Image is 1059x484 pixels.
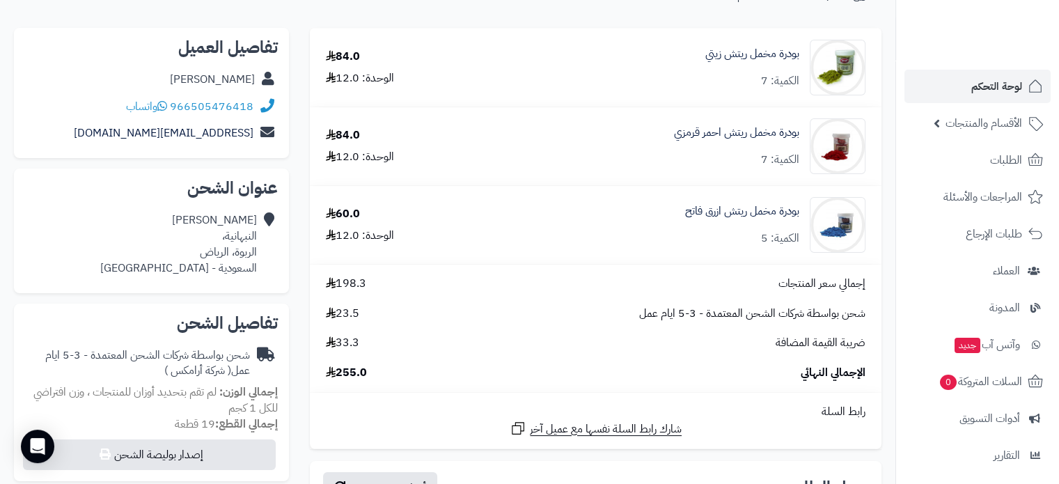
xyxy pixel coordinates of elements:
span: الإجمالي النهائي [801,365,865,381]
small: 19 قطعة [175,416,278,432]
span: 198.3 [326,276,366,292]
div: الوحدة: 12.0 [326,228,394,244]
a: وآتس آبجديد [904,328,1051,361]
a: التقارير [904,439,1051,472]
span: المراجعات والأسئلة [943,187,1022,207]
div: الوحدة: 12.0 [326,149,394,165]
a: شارك رابط السلة نفسها مع عميل آخر [510,420,682,437]
img: 29-11-90x90.jpg [810,40,865,95]
a: بودرة مخمل ريتش ازرق فاتح [685,203,799,219]
span: 33.3 [326,335,359,351]
a: 966505476418 [170,98,253,115]
a: [EMAIL_ADDRESS][DOMAIN_NAME] [74,125,253,141]
span: أدوات التسويق [959,409,1020,428]
span: العملاء [993,261,1020,281]
div: [PERSON_NAME] النبهانية، الربوة، الرياض السعودية - [GEOGRAPHIC_DATA] [100,212,257,276]
a: واتساب [126,98,167,115]
div: الوحدة: 12.0 [326,70,394,86]
span: إجمالي سعر المنتجات [778,276,865,292]
span: المدونة [989,298,1020,318]
img: logo-2.png [964,24,1046,54]
a: بودرة مخمل ريتش زيتي [705,46,799,62]
h2: عنوان الشحن [25,180,278,196]
h2: تفاصيل الشحن [25,315,278,331]
div: الكمية: 7 [761,73,799,89]
a: لوحة التحكم [904,70,1051,103]
div: الكمية: 7 [761,152,799,168]
span: شارك رابط السلة نفسها مع عميل آخر [530,421,682,437]
span: ضريبة القيمة المضافة [776,335,865,351]
a: طلبات الإرجاع [904,217,1051,251]
div: 84.0 [326,49,360,65]
span: 255.0 [326,365,367,381]
span: جديد [955,338,980,353]
div: 60.0 [326,206,360,222]
a: أدوات التسويق [904,402,1051,435]
strong: إجمالي الوزن: [219,384,278,400]
span: الطلبات [990,150,1022,170]
a: الطلبات [904,143,1051,177]
span: السلات المتروكة [939,372,1022,391]
span: 0 [939,374,957,390]
a: العملاء [904,254,1051,288]
span: لم تقم بتحديد أوزان للمنتجات ، وزن افتراضي للكل 1 كجم [33,384,278,416]
span: 23.5 [326,306,359,322]
a: المراجعات والأسئلة [904,180,1051,214]
img: 1746442616-%D9%83%D8%B7%D8%B8%D9%85%D9%83%D8%B7-90x90.jpg [810,197,865,253]
button: إصدار بوليصة الشحن [23,439,276,470]
div: شحن بواسطة شركات الشحن المعتمدة - 3-5 ايام عمل [25,348,250,380]
div: 84.0 [326,127,360,143]
a: المدونة [904,291,1051,325]
a: [PERSON_NAME] [170,71,255,88]
div: الكمية: 5 [761,231,799,247]
h2: تفاصيل العميل [25,39,278,56]
img: 1746442042-%D9%85%D9%83%D9%86%D8%A9%D9%85%D9%83-90x90.jpg [810,118,865,174]
span: التقارير [994,446,1020,465]
span: ( شركة أرامكس ) [164,362,231,379]
div: Open Intercom Messenger [21,430,54,463]
div: رابط السلة [315,404,876,420]
span: لوحة التحكم [971,77,1022,96]
span: وآتس آب [953,335,1020,354]
a: بودرة مخمل ريتش احمر قرمزي [674,125,799,141]
span: شحن بواسطة شركات الشحن المعتمدة - 3-5 ايام عمل [639,306,865,322]
span: الأقسام والمنتجات [946,114,1022,133]
span: طلبات الإرجاع [966,224,1022,244]
a: السلات المتروكة0 [904,365,1051,398]
strong: إجمالي القطع: [215,416,278,432]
